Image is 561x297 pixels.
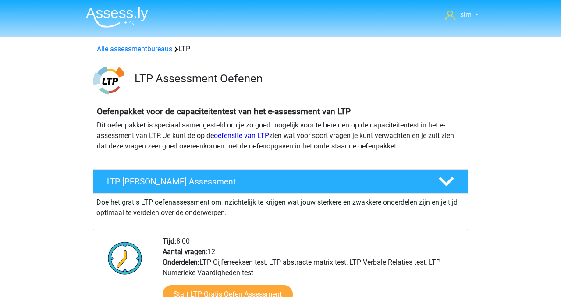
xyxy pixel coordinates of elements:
div: Doe het gratis LTP oefenassessment om inzichtelijk te krijgen wat jouw sterkere en zwakkere onder... [93,194,468,218]
img: ltp.png [93,65,124,96]
img: Assessly [86,7,148,28]
b: Onderdelen: [163,258,199,266]
span: sim [460,11,472,19]
b: Tijd: [163,237,176,245]
h4: LTP [PERSON_NAME] Assessment [107,177,424,187]
img: Klok [103,236,147,280]
div: LTP [93,44,468,54]
a: Alle assessmentbureaus [97,45,172,53]
b: Aantal vragen: [163,247,207,256]
a: LTP [PERSON_NAME] Assessment [89,169,472,194]
p: Dit oefenpakket is speciaal samengesteld om je zo goed mogelijk voor te bereiden op de capaciteit... [97,120,464,152]
b: Oefenpakket voor de capaciteitentest van het e-assessment van LTP [97,106,351,117]
h3: LTP Assessment Oefenen [135,72,461,85]
a: sim [442,10,482,20]
a: oefensite van LTP [214,131,269,140]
